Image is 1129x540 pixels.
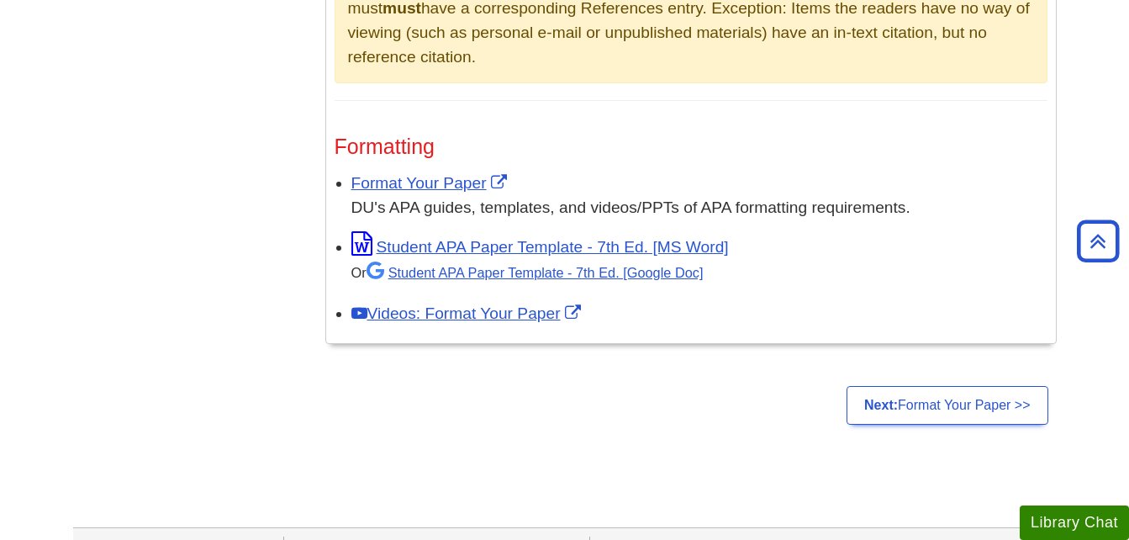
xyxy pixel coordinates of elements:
[864,398,898,412] strong: Next:
[335,135,1047,159] h3: Formatting
[351,174,511,192] a: Link opens in new window
[1020,506,1129,540] button: Library Chat
[351,265,704,280] small: Or
[1071,230,1125,252] a: Back to Top
[351,304,585,322] a: Link opens in new window
[351,238,729,256] a: Link opens in new window
[367,265,704,280] a: Student APA Paper Template - 7th Ed. [Google Doc]
[351,196,1047,220] div: DU's APA guides, templates, and videos/PPTs of APA formatting requirements.
[847,386,1047,425] a: Next:Format Your Paper >>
